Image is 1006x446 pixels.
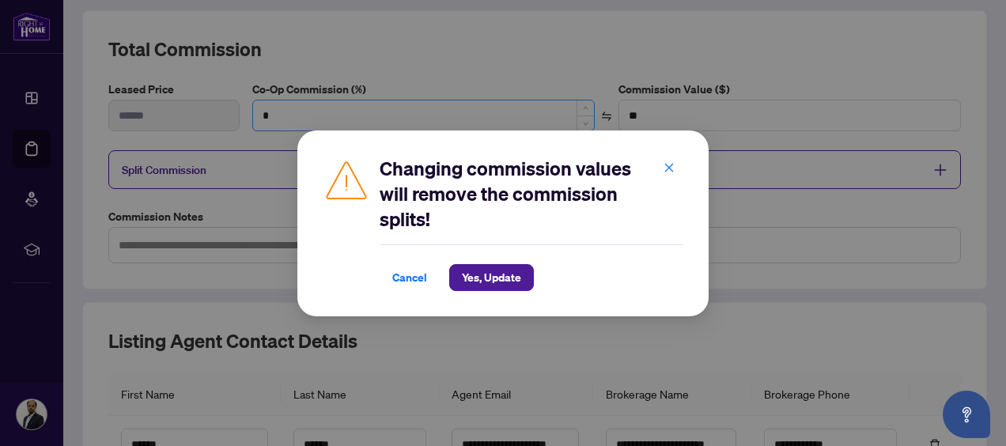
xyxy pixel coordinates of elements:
[664,161,675,172] span: close
[943,391,990,438] button: Open asap
[462,265,521,290] span: Yes, Update
[380,264,440,291] button: Cancel
[380,156,683,232] h2: Changing commission values will remove the commission splits!
[392,265,427,290] span: Cancel
[449,264,534,291] button: Yes, Update
[323,156,370,203] img: Caution Icon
